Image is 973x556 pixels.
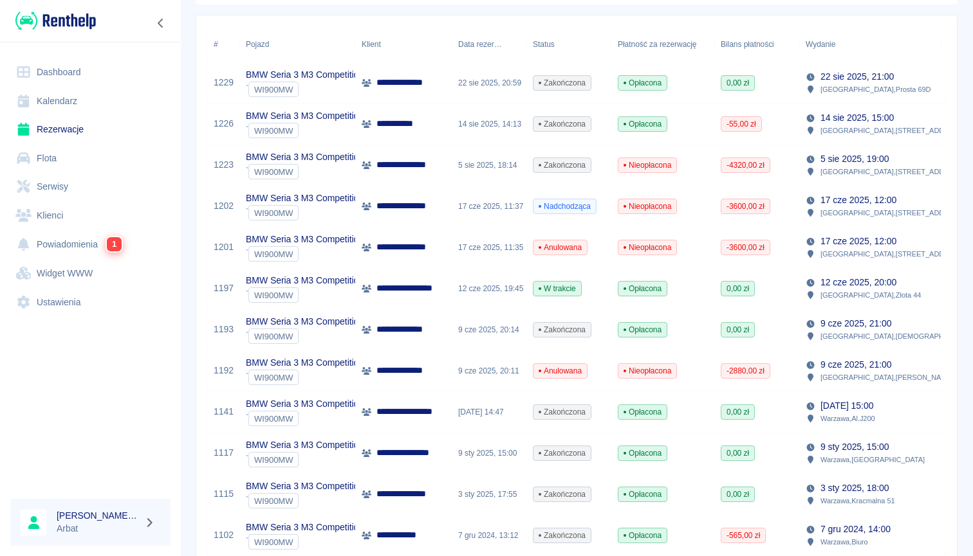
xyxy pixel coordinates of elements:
a: 1192 [214,364,234,377]
p: BMW Seria 3 M3 Competition xDrive sport-aut [246,480,429,493]
div: Pojazd [239,26,355,62]
a: 1115 [214,487,234,501]
span: WI900MW [249,167,298,177]
a: Rezerwacje [10,115,171,144]
span: WI900MW [249,373,298,382]
p: 22 sie 2025, 21:00 [820,70,894,84]
p: 17 cze 2025, 12:00 [820,193,896,207]
p: 12 cze 2025, 20:00 [820,276,896,289]
p: BMW Seria 3 M3 Competition xDrive sport-aut [246,192,429,205]
span: -565,00 zł [721,530,765,541]
div: Bilans płatności [721,26,774,62]
a: Renthelp logo [10,10,96,31]
span: Nadchodząca [533,201,596,212]
p: BMW Seria 3 M3 Competition xDrive sport-aut [246,397,429,411]
div: Data rezerwacji [458,26,502,62]
div: ` [246,452,429,467]
a: Flota [10,144,171,173]
div: Wydanie [799,26,941,62]
p: [GEOGRAPHIC_DATA] , [STREET_ADDRESS] [820,248,965,260]
span: Nieopłacona [618,201,676,212]
p: 9 sty 2025, 15:00 [820,440,889,454]
div: Status [533,26,555,62]
p: 9 cze 2025, 21:00 [820,358,891,372]
p: BMW Seria 3 M3 Competition xDrive sport-aut [246,356,429,370]
div: 12 cze 2025, 19:45 [452,268,526,309]
div: # [214,26,218,62]
span: Zakończona [533,77,591,89]
div: Data rezerwacji [452,26,526,62]
span: Zakończona [533,406,591,418]
div: # [207,26,239,62]
div: 5 sie 2025, 18:14 [452,145,526,186]
div: Klient [362,26,381,62]
div: 9 sty 2025, 15:00 [452,433,526,474]
a: Widget WWW [10,259,171,288]
p: Warzawa , Kracmalna 51 [820,495,895,507]
p: [GEOGRAPHIC_DATA] , [STREET_ADDRESS] [820,166,965,177]
p: BMW Seria 3 M3 Competition xDrive sport-aut [246,150,429,164]
div: ` [246,411,429,426]
div: Pojazd [246,26,269,62]
a: Ustawienia [10,288,171,317]
p: Warzawa , Al.J200 [820,413,875,424]
p: [GEOGRAPHIC_DATA] , [STREET_ADDRESS] [820,207,965,219]
a: Kalendarz [10,87,171,116]
p: Warzawa , [GEOGRAPHIC_DATA] [820,454,925,465]
button: Sort [502,35,520,53]
a: 1193 [214,323,234,336]
p: BMW Seria 3 M3 Competition xDrive sport-aut [246,438,429,452]
span: WI900MW [249,537,298,547]
p: Arbat [57,522,139,535]
div: 14 sie 2025, 14:13 [452,103,526,145]
span: 0,00 zł [721,447,754,459]
span: 0,00 zł [721,406,754,418]
div: 17 cze 2025, 11:35 [452,227,526,268]
a: 1223 [214,158,234,172]
button: Sort [835,35,853,53]
span: Zakończona [533,159,591,171]
span: Zakończona [533,118,591,130]
p: 3 sty 2025, 18:00 [820,481,889,495]
h6: [PERSON_NAME] [PERSON_NAME] [57,509,139,522]
a: Powiadomienia1 [10,229,171,259]
p: BMW Seria 3 M3 Competition xDrive sport-aut [246,233,429,246]
div: 22 sie 2025, 20:59 [452,62,526,103]
span: WI900MW [249,249,298,259]
span: Zakończona [533,530,591,541]
div: ` [246,82,429,97]
div: Płatność za rezerwację [611,26,714,62]
p: 5 sie 2025, 19:00 [820,152,889,166]
span: Opłacona [618,77,667,89]
span: WI900MW [249,332,298,341]
span: Zakończona [533,447,591,459]
div: Klient [355,26,452,62]
a: Dashboard [10,58,171,87]
div: 3 sty 2025, 17:55 [452,474,526,515]
span: -2880,00 zł [721,365,770,377]
span: WI900MW [249,291,298,300]
span: WI900MW [249,455,298,465]
div: Płatność za rezerwację [618,26,697,62]
span: Opłacona [618,489,667,500]
button: Zwiń nawigację [151,15,171,31]
p: BMW Seria 3 M3 Competition xDrive sport-aut [246,274,429,287]
span: Nieopłacona [618,242,676,253]
div: ` [246,123,429,138]
span: Opłacona [618,406,667,418]
p: BMW Seria 3 M3 Competition xDrive sport-aut [246,315,429,328]
a: Serwisy [10,172,171,201]
span: -3600,00 zł [721,242,770,253]
span: -55,00 zł [721,118,761,130]
span: 0,00 zł [721,77,754,89]
div: Bilans płatności [714,26,799,62]
div: ` [246,534,429,550]
a: 1201 [214,240,234,254]
div: Status [526,26,611,62]
span: 0,00 zł [721,283,754,294]
span: WI900MW [249,85,298,94]
div: 7 gru 2024, 13:12 [452,515,526,556]
p: [GEOGRAPHIC_DATA] , Prosta 69D [820,84,931,95]
p: 14 sie 2025, 15:00 [820,111,894,125]
div: Wydanie [806,26,835,62]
